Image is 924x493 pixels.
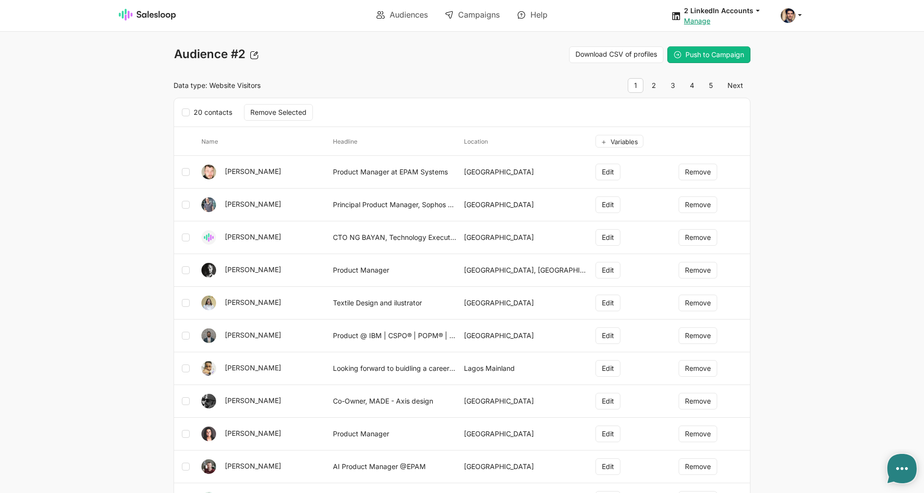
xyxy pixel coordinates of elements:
[679,360,717,377] button: Remove
[679,393,717,409] button: Remove
[329,352,461,385] td: Looking forward to buidling a career in Business Strategy
[679,262,717,279] button: Remove
[703,78,719,93] a: 5
[679,196,717,213] button: Remove
[329,320,461,352] td: Product @ IBM | CSPO® | POPM® | Optimizing for Impact & Growth
[460,287,592,320] td: [GEOGRAPHIC_DATA]
[329,156,461,189] td: Product Manager at EPAM Systems
[225,429,281,437] a: [PERSON_NAME]
[460,352,592,385] td: Lagos Mainland
[460,418,592,450] td: [GEOGRAPHIC_DATA]
[595,327,620,344] button: Edit
[628,78,643,93] span: 1
[569,46,663,63] a: Download CSV of profiles
[595,196,620,213] button: Edit
[684,17,710,25] a: Manage
[225,265,281,274] a: [PERSON_NAME]
[645,78,662,93] a: 2
[595,295,620,311] button: Edit
[460,156,592,189] td: [GEOGRAPHIC_DATA]
[595,164,620,180] button: Edit
[460,254,592,287] td: [GEOGRAPHIC_DATA], [GEOGRAPHIC_DATA]
[329,221,461,254] td: CTO NG BAYAN, Technology Executive, Educator
[329,385,461,418] td: Co-Owner, MADE - Axis design
[679,164,717,180] button: Remove
[460,450,592,483] td: [GEOGRAPHIC_DATA]
[679,458,717,475] button: Remove
[684,6,769,15] button: 2 LinkedIn Accounts
[721,78,749,93] a: Next
[329,127,461,156] th: headline
[198,127,329,156] th: name
[329,189,461,221] td: Principal Product Manager, Sophos Central
[595,360,620,377] button: Edit
[460,189,592,221] td: [GEOGRAPHIC_DATA]
[679,426,717,442] button: Remove
[595,458,620,475] button: Edit
[595,135,643,148] button: Variables
[225,331,281,339] a: [PERSON_NAME]
[244,104,313,121] button: Remove Selected
[438,6,506,23] a: Campaigns
[664,78,682,93] a: 3
[174,81,456,90] p: Data type: Website Visitors
[225,396,281,405] a: [PERSON_NAME]
[460,320,592,352] td: [GEOGRAPHIC_DATA]
[225,167,281,175] a: [PERSON_NAME]
[510,6,554,23] a: Help
[595,229,620,246] button: Edit
[225,462,281,470] a: [PERSON_NAME]
[683,78,701,93] a: 4
[329,450,461,483] td: AI Product Manager @EPAM
[174,46,246,62] span: Audience #2
[595,262,620,279] button: Edit
[460,385,592,418] td: [GEOGRAPHIC_DATA]
[595,426,620,442] button: Edit
[679,229,717,246] button: Remove
[225,233,281,241] a: [PERSON_NAME]
[611,138,638,146] span: Variables
[329,254,461,287] td: Product Manager
[225,364,281,372] a: [PERSON_NAME]
[679,327,717,344] button: Remove
[329,418,461,450] td: Product Manager
[460,221,592,254] td: [GEOGRAPHIC_DATA]
[460,127,592,156] th: location
[225,298,281,306] a: [PERSON_NAME]
[685,50,744,59] span: Push to Campaign
[119,9,176,21] img: Salesloop
[370,6,435,23] a: Audiences
[329,287,461,320] td: Textile Design and ilustrator
[679,295,717,311] button: Remove
[595,393,620,409] button: Edit
[667,46,750,63] button: Push to Campaign
[182,106,238,119] label: 20 contacts
[225,200,281,208] a: [PERSON_NAME]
